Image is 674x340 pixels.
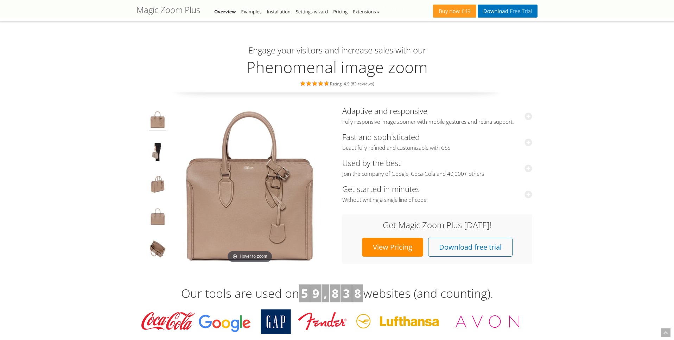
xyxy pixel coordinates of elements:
[353,8,379,15] a: Extensions
[478,5,538,18] a: DownloadFree Trial
[241,8,262,15] a: Examples
[138,46,536,55] h3: Engage your visitors and increase sales with our
[342,131,532,152] a: Fast and sophisticatedBeautifully refined and customizable with CSS
[508,8,532,14] span: Free Trial
[460,8,471,14] span: £49
[349,220,525,230] h3: Get Magic Zoom Plus [DATE]!
[342,158,532,178] a: Used by the bestJoin the company of Google, Coca-Cola and 40,000+ others
[171,107,329,265] img: Magic Zoom Plus Demo
[342,184,532,204] a: Get started in minutesWithout writing a single line of code.
[136,5,200,14] h1: Magic Zoom Plus
[342,105,532,126] a: Adaptive and responsiveFully responsive image zoomer with mobile gestures and retina support.
[136,79,538,87] div: Rating: 4.9 ( )
[301,285,308,301] b: 5
[342,171,532,178] span: Join the company of Google, Coca-Cola and 40,000+ others
[342,145,532,152] span: Beautifully refined and customizable with CSS
[333,8,348,15] a: Pricing
[214,8,236,15] a: Overview
[149,143,166,163] img: JavaScript image zoom example
[354,285,361,301] b: 8
[149,240,166,260] img: JavaScript zoom tool example
[149,208,166,227] img: Hover image zoom example
[362,238,423,257] a: View Pricing
[136,309,527,334] img: Magic Toolbox Customers
[343,285,350,301] b: 3
[136,58,538,76] h2: Phenomenal image zoom
[342,197,532,204] span: Without writing a single line of code.
[171,107,329,265] a: Magic Zoom Plus DemoHover to zoom
[352,81,373,87] a: 63 reviews
[324,285,327,301] b: ,
[136,284,538,303] h3: Our tools are used on websites (and counting).
[332,285,338,301] b: 8
[428,238,513,257] a: Download free trial
[149,175,166,195] img: jQuery image zoom example
[312,285,319,301] b: 9
[433,5,476,18] a: Buy now£49
[296,8,328,15] a: Settings wizard
[149,111,166,130] img: Product image zoom example
[342,118,532,126] span: Fully responsive image zoomer with mobile gestures and retina support.
[267,8,291,15] a: Installation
